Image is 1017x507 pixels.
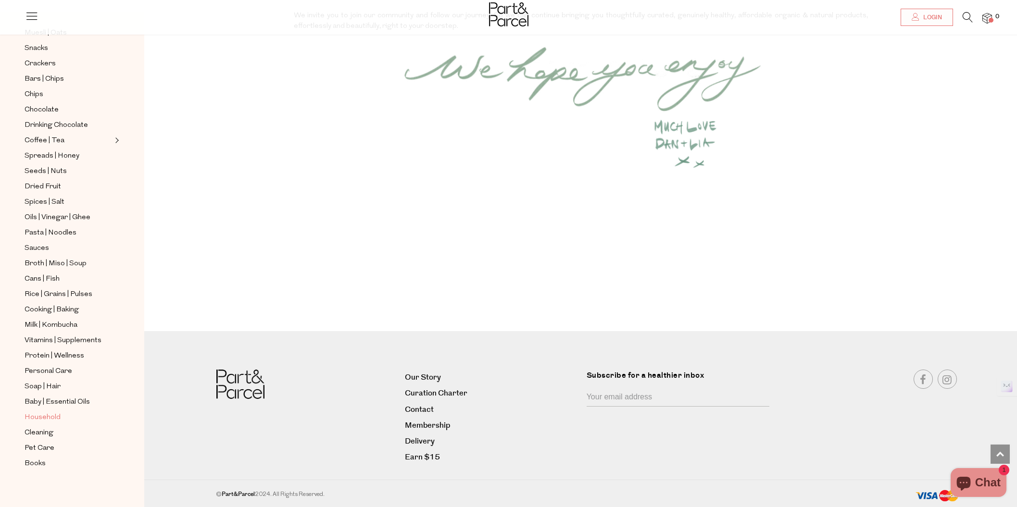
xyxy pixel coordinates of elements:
[405,387,579,400] a: Curation Charter
[993,12,1002,21] span: 0
[113,135,119,146] button: Expand/Collapse Coffee | Tea
[25,150,112,162] a: Spreads | Honey
[25,396,90,408] span: Baby | Essential Oils
[25,211,112,223] a: Oils | Vinegar | Ghee
[25,42,112,54] a: Snacks
[25,396,112,408] a: Baby | Essential Oils
[405,403,579,416] a: Contact
[25,89,43,100] span: Chips
[25,73,112,85] a: Bars | Chips
[25,243,49,254] span: Sauces
[921,13,942,22] span: Login
[948,468,1009,499] inbox-online-store-chat: Shopify online store chat
[982,13,992,23] a: 0
[25,427,112,439] a: Cleaning
[394,40,767,212] img: Website_Banner_Size_1344_x_490-3_2048x2048_1b362b51-595a-4ae5-a3b9-45a0262f1a2d_2048x2048.png
[25,227,112,239] a: Pasta | Noodles
[216,370,264,399] img: Part&Parcel
[489,2,528,26] img: Part&Parcel
[25,258,87,270] span: Broth | Miso | Soup
[25,381,61,393] span: Soap | Hair
[25,74,64,85] span: Bars | Chips
[405,435,579,448] a: Delivery
[25,427,53,439] span: Cleaning
[25,289,92,300] span: Rice | Grains | Pulses
[25,319,112,331] a: Milk | Kombucha
[25,350,112,362] a: Protein | Wellness
[216,490,791,499] div: © 2024. All Rights Reserved.
[25,181,112,193] a: Dried Fruit
[25,458,112,470] a: Books
[25,350,84,362] span: Protein | Wellness
[25,443,54,454] span: Pet Care
[25,258,112,270] a: Broth | Miso | Soup
[25,412,61,423] span: Household
[25,442,112,454] a: Pet Care
[25,304,112,316] a: Cooking | Baking
[25,88,112,100] a: Chips
[25,335,101,346] span: Vitamins | Supplements
[25,320,77,331] span: Milk | Kombucha
[405,419,579,432] a: Membership
[25,304,79,316] span: Cooking | Baking
[25,43,48,54] span: Snacks
[587,370,775,388] label: Subscribe for a healthier inbox
[25,288,112,300] a: Rice | Grains | Pulses
[25,242,112,254] a: Sauces
[25,273,112,285] a: Cans | Fish
[405,451,579,464] a: Earn $15
[25,458,46,470] span: Books
[25,366,72,377] span: Personal Care
[25,165,112,177] a: Seeds | Nuts
[25,104,59,116] span: Chocolate
[25,365,112,377] a: Personal Care
[25,135,112,147] a: Coffee | Tea
[25,119,112,131] a: Drinking Chocolate
[25,334,112,346] a: Vitamins | Supplements
[25,196,112,208] a: Spices | Salt
[25,58,56,70] span: Crackers
[25,197,64,208] span: Spices | Salt
[916,490,959,502] img: payment-methods.png
[25,58,112,70] a: Crackers
[25,273,60,285] span: Cans | Fish
[25,120,88,131] span: Drinking Chocolate
[25,166,67,177] span: Seeds | Nuts
[25,227,76,239] span: Pasta | Noodles
[25,411,112,423] a: Household
[25,181,61,193] span: Dried Fruit
[222,490,255,498] b: Part&Parcel
[25,104,112,116] a: Chocolate
[25,381,112,393] a: Soap | Hair
[25,135,64,147] span: Coffee | Tea
[405,371,579,384] a: Our Story
[25,212,90,223] span: Oils | Vinegar | Ghee
[901,9,953,26] a: Login
[25,150,79,162] span: Spreads | Honey
[587,388,769,407] input: Your email address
